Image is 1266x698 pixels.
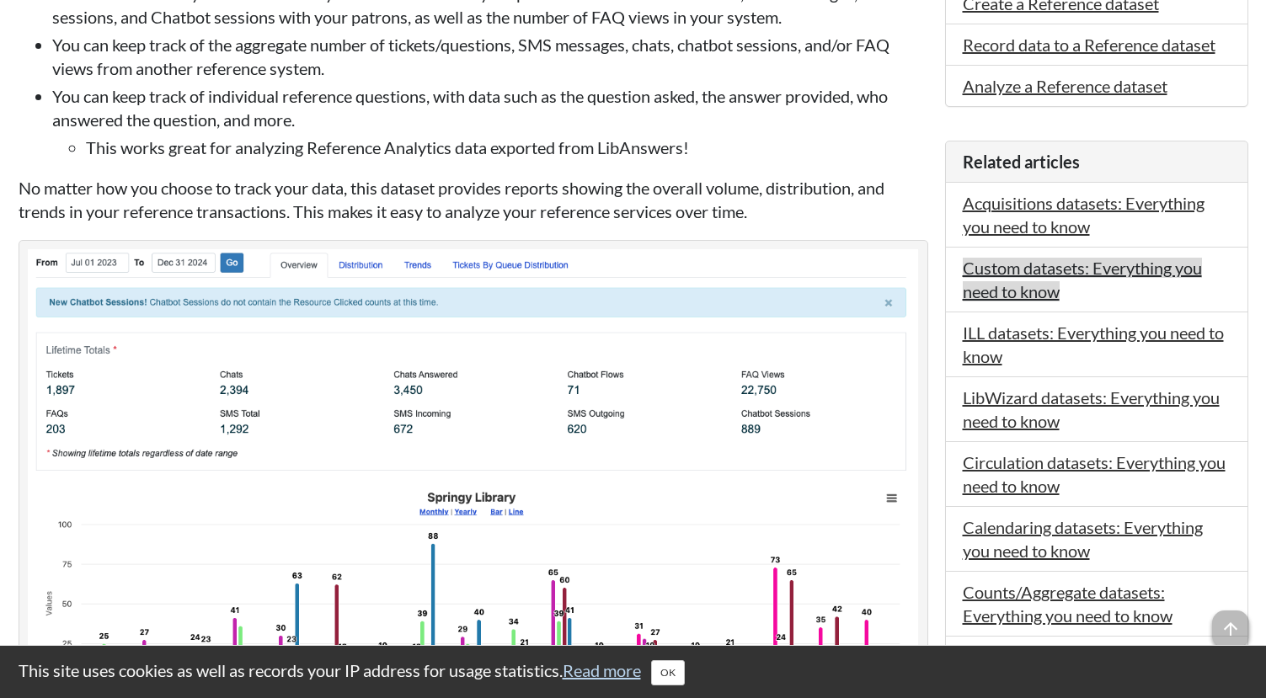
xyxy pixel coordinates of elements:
[963,76,1167,96] a: Analyze a Reference dataset
[52,84,928,159] li: You can keep track of individual reference questions, with data such as the question asked, the a...
[19,176,928,223] p: No matter how you choose to track your data, this dataset provides reports showing the overall vo...
[963,322,1224,366] a: ILL datasets: Everything you need to know
[963,35,1215,55] a: Record data to a Reference dataset
[563,660,641,680] a: Read more
[963,152,1080,172] span: Related articles
[963,582,1173,626] a: Counts/Aggregate datasets: Everything you need to know
[963,452,1226,496] a: Circulation datasets: Everything you need to know
[651,660,685,685] button: Close
[963,193,1205,237] a: Acquisitions datasets: Everything you need to know
[1212,610,1249,647] span: arrow_upward
[52,33,928,80] li: You can keep track of the aggregate number of tickets/questions, SMS messages, chats, chatbot ses...
[2,658,1265,685] div: This site uses cookies as well as records your IP address for usage statistics.
[963,258,1202,301] a: Custom datasets: Everything you need to know
[86,136,928,159] li: This works great for analyzing Reference Analytics data exported from LibAnswers!
[963,387,1220,431] a: LibWizard datasets: Everything you need to know
[963,517,1203,561] a: Calendaring datasets: Everything you need to know
[1212,612,1249,632] a: arrow_upward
